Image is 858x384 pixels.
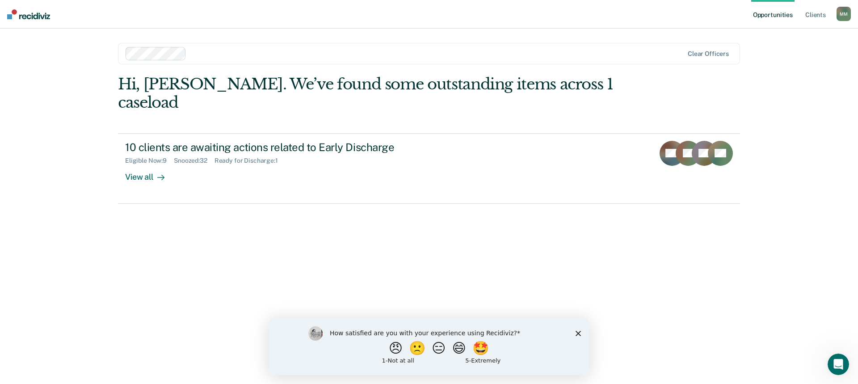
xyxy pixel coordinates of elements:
[125,165,175,182] div: View all
[214,157,285,165] div: Ready for Discharge : 1
[174,157,214,165] div: Snoozed : 32
[837,7,851,21] button: MM
[7,9,50,19] img: Recidiviz
[688,50,729,58] div: Clear officers
[837,7,851,21] div: M M
[125,141,439,154] div: 10 clients are awaiting actions related to Early Discharge
[269,317,589,375] iframe: Survey by Kim from Recidiviz
[828,354,849,375] iframe: Intercom live chat
[118,75,616,112] div: Hi, [PERSON_NAME]. We’ve found some outstanding items across 1 caseload
[125,157,174,165] div: Eligible Now : 9
[118,133,740,204] a: 10 clients are awaiting actions related to Early DischargeEligible Now:9Snoozed:32Ready for Disch...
